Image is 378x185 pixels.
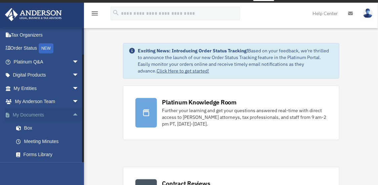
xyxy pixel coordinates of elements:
[5,28,89,42] a: Tax Organizers
[9,135,89,148] a: Meeting Minutes
[72,55,86,69] span: arrow_drop_down
[72,82,86,95] span: arrow_drop_down
[91,12,99,17] a: menu
[72,108,86,122] span: arrow_drop_up
[5,42,89,55] a: Order StatusNEW
[9,161,89,175] a: Notarize
[3,8,64,21] img: Anderson Advisors Platinum Portal
[5,95,89,108] a: My Anderson Teamarrow_drop_down
[72,68,86,82] span: arrow_drop_down
[5,68,89,82] a: Digital Productsarrow_drop_down
[162,107,327,127] div: Further your learning and get your questions answered real-time with direct access to [PERSON_NAM...
[157,68,209,74] a: Click Here to get started!
[138,47,334,74] div: Based on your feedback, we're thrilled to announce the launch of our new Order Status Tracking fe...
[72,95,86,109] span: arrow_drop_down
[5,82,89,95] a: My Entitiesarrow_drop_down
[162,98,237,106] div: Platinum Knowledge Room
[112,9,120,16] i: search
[138,48,248,54] strong: Exciting News: Introducing Order Status Tracking!
[91,9,99,17] i: menu
[39,43,53,53] div: NEW
[9,148,89,161] a: Forms Library
[5,108,89,122] a: My Documentsarrow_drop_up
[123,86,339,140] a: Platinum Knowledge Room Further your learning and get your questions answered real-time with dire...
[9,122,89,135] a: Box
[363,8,373,18] img: User Pic
[5,55,89,68] a: Platinum Q&Aarrow_drop_down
